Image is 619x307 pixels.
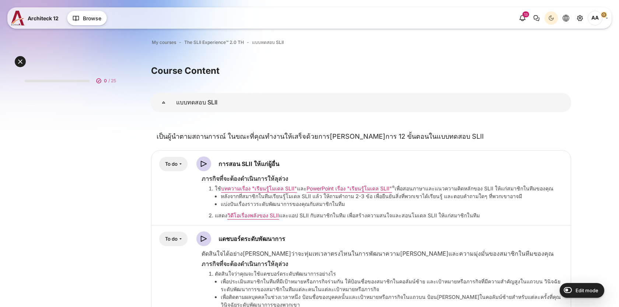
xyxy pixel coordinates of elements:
span: Browse [83,14,101,22]
button: Light Mode Dark Mode [545,11,558,25]
a: บทความเรื่อง "เรียนรู้โมเดล SLII" [221,185,297,192]
img: Video Time icon [196,156,211,171]
img: A12 [11,11,25,25]
a: Site administration [573,11,587,25]
button: To do [159,232,188,246]
li: ใช้ และ เพื่อสอนภาษาและแนวความคิดหลักของ SLII ให้แก่สมาชิกในทีมของคุณ [215,184,565,208]
strong: ภารกิจที่จะต้องดำเนินการให้ลุล่วง [202,260,288,268]
span: 0 [104,77,107,84]
div: Completion requirements for การสอน SLII ให้แก่ผู้อื่น [159,157,188,171]
a: PowerPoint เรื่อง "เรียนรู้โมเดล SLII" [307,185,392,192]
strong: ภารกิจที่จะต้องดำเนินการให้ลุล่วง [202,175,288,182]
button: To do [159,157,188,171]
span: Architeck 12 [28,14,59,22]
button: Browse [67,11,107,25]
a: User menu [588,11,608,25]
div: 13 [522,11,529,17]
span: Aum Aum [588,11,602,25]
li: แสดง และแอป SLII กับสมาชิกในทีม เพื่อสร้างความสนใจและสอนโมเดล SLII ให้แก่สมาชิกในทีม [215,211,565,219]
a: แบบทดสอบ SLII [151,93,176,112]
div: Completion requirements for แดชบอร์ดระดับพัฒนาการ [159,232,188,246]
li: เพื่อประเมินสมาชิกในทีมที่มีเป้าหมายหรือภารกิจร่วมกัน ให้ป้อนชื่อของสมาชิกในคอลัมน์ซ้าย และเป้าหม... [221,277,565,293]
a: แดชบอร์ดระดับพัฒนาการ [218,235,285,242]
li: หลังจากที่สมาชิกในทีมเรียนรู้โมเดล SLII แล้ว ให้ถามคำถาม 2-3 ข้อ เพื่อยืนยันสิ่งที่พวกเขาได้เรียน... [221,192,565,200]
span: / 25 [108,77,116,84]
a: My courses [152,39,176,46]
div: Show notification window with 13 new notifications [516,11,529,25]
span: Edit mode [576,287,598,293]
nav: Navigation bar [151,38,571,47]
button: There are 0 unread conversations [530,11,543,25]
img: Video Time icon [196,231,211,246]
sup: ® [392,185,395,190]
a: วิดีโอเรื่องพลังของ SLII [227,212,279,218]
li: แบ่งปันเรื่องราวระดับพัฒนาการของคุณกับสมาชิกในทีม [221,200,565,208]
p: เป็นผู้นำตามสถานการณ์ ในขณะที่คุณทำงานให้เสร็จด้วยการ[PERSON_NAME]การ 12 ขั้นตอนในแบบทดสอบ SLII [157,131,566,141]
a: A12 A12 Architeck 12 [11,11,62,25]
div: Dark Mode [546,13,557,24]
p: ตัดสินใจได้อย่าง[PERSON_NAME]ว่าจะทุ่มเทเวลาตรงไหนในการพัฒนาความ[PERSON_NAME]และความมุ่งมั่นของสม... [202,249,565,258]
a: 0 / 25 [19,70,125,88]
a: แบบทดสอบ SLII [252,39,284,46]
a: การสอน SLII ให้แก่ผู้อื่น [218,160,279,168]
h3: Course Content [151,65,571,76]
button: Languages [559,11,573,25]
a: The SLII Experience™ 2.0 TH [184,39,244,46]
